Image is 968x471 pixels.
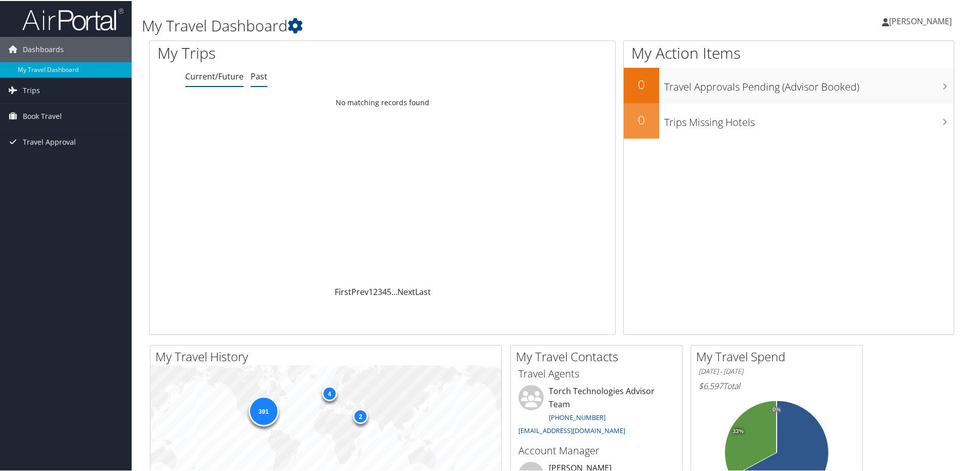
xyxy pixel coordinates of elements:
[335,285,351,296] a: First
[351,285,369,296] a: Prev
[773,406,781,412] tspan: 0%
[624,41,954,63] h1: My Action Items
[518,425,625,434] a: [EMAIL_ADDRESS][DOMAIN_NAME]
[699,379,855,391] h6: Total
[518,443,674,457] h3: Account Manager
[516,347,682,364] h2: My Travel Contacts
[23,129,76,154] span: Travel Approval
[699,366,855,375] h6: [DATE] - [DATE]
[882,5,962,35] a: [PERSON_NAME]
[664,74,954,93] h3: Travel Approvals Pending (Advisor Booked)
[415,285,431,296] a: Last
[157,41,414,63] h1: My Trips
[696,347,862,364] h2: My Travel Spend
[889,15,952,26] span: [PERSON_NAME]
[549,412,606,421] a: [PHONE_NUMBER]
[387,285,391,296] a: 5
[624,75,659,92] h2: 0
[150,93,615,111] td: No matching records found
[397,285,415,296] a: Next
[733,427,744,434] tspan: 33%
[518,366,674,380] h3: Travel Agents
[353,407,368,422] div: 2
[321,385,337,400] div: 4
[251,70,267,81] a: Past
[378,285,382,296] a: 3
[624,110,659,127] h2: 0
[513,384,679,438] li: Torch Technologies Advisor Team
[624,102,954,138] a: 0Trips Missing Hotels
[369,285,373,296] a: 1
[23,36,64,61] span: Dashboards
[699,379,723,391] span: $6,597
[248,395,278,425] div: 391
[142,14,689,35] h1: My Travel Dashboard
[185,70,244,81] a: Current/Future
[23,77,40,102] span: Trips
[391,285,397,296] span: …
[664,109,954,129] h3: Trips Missing Hotels
[155,347,501,364] h2: My Travel History
[382,285,387,296] a: 4
[22,7,124,30] img: airportal-logo.png
[373,285,378,296] a: 2
[624,67,954,102] a: 0Travel Approvals Pending (Advisor Booked)
[23,103,62,128] span: Book Travel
